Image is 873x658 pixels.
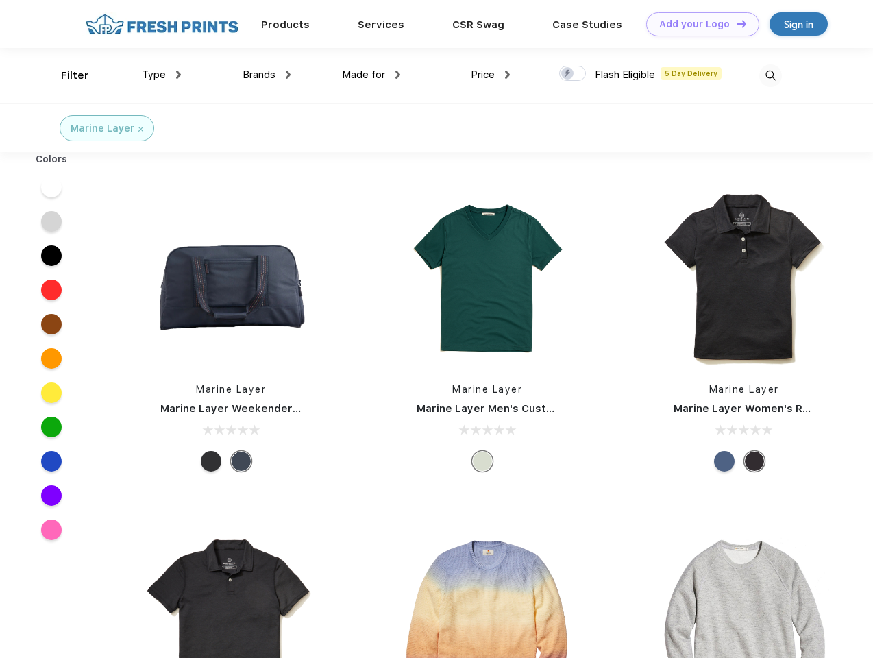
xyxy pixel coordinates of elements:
div: Any Color [472,451,493,472]
div: Filter [61,68,89,84]
img: dropdown.png [286,71,291,79]
a: Marine Layer Men's Custom Dyed Signature V-Neck [417,402,688,415]
span: 5 Day Delivery [661,67,722,80]
div: Colors [25,152,78,167]
img: func=resize&h=266 [396,186,578,369]
a: CSR Swag [452,19,504,31]
div: Navy [231,451,251,472]
a: Products [261,19,310,31]
img: dropdown.png [395,71,400,79]
img: dropdown.png [505,71,510,79]
a: Marine Layer Weekender Bag [160,402,315,415]
span: Flash Eligible [595,69,655,81]
a: Marine Layer [196,384,266,395]
div: Black [744,451,765,472]
a: Sign in [770,12,828,36]
span: Brands [243,69,275,81]
a: Marine Layer [709,384,779,395]
img: DT [737,20,746,27]
img: func=resize&h=266 [653,186,835,369]
a: Marine Layer [452,384,522,395]
div: Marine Layer [71,121,134,136]
div: Sign in [784,16,813,32]
span: Made for [342,69,385,81]
img: dropdown.png [176,71,181,79]
div: Add your Logo [659,19,730,30]
img: filter_cancel.svg [138,127,143,132]
div: Navy [714,451,735,472]
span: Type [142,69,166,81]
img: fo%20logo%202.webp [82,12,243,36]
img: func=resize&h=266 [140,186,322,369]
span: Price [471,69,495,81]
div: Phantom [201,451,221,472]
img: desktop_search.svg [759,64,782,87]
a: Services [358,19,404,31]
